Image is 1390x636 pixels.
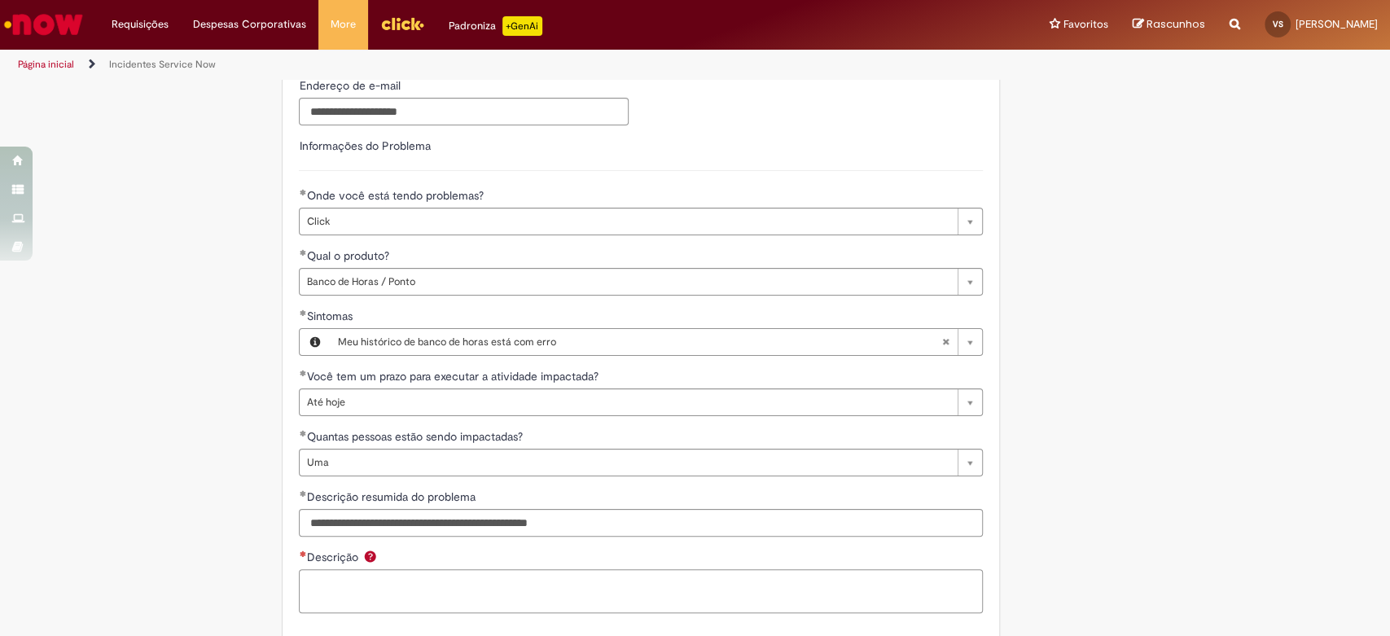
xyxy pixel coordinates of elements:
[112,16,169,33] span: Requisições
[1133,17,1205,33] a: Rascunhos
[361,550,380,563] span: Ajuda para Descrição
[449,16,542,36] div: Padroniza
[12,50,914,80] ul: Trilhas de página
[1273,19,1283,29] span: VS
[1063,16,1108,33] span: Favoritos
[306,389,949,415] span: Até hoje
[502,16,542,36] p: +GenAi
[306,429,525,444] span: Quantas pessoas estão sendo impactadas?
[299,550,306,557] span: Necessários
[299,490,306,497] span: Obrigatório Preenchido
[299,78,403,93] span: Endereço de e-mail
[306,188,486,203] span: Onde você está tendo problemas?
[306,550,361,564] span: Descrição
[299,249,306,256] span: Obrigatório Preenchido
[306,369,601,384] span: Você tem um prazo para executar a atividade impactada?
[299,189,306,195] span: Obrigatório Preenchido
[306,450,949,476] span: Uma
[306,269,949,295] span: Banco de Horas / Ponto
[380,11,424,36] img: click_logo_yellow_360x200.png
[299,98,629,125] input: Endereço de e-mail
[300,329,329,355] button: Sintomas, Visualizar este registro Meu histórico de banco de horas está com erro
[306,248,392,263] span: Qual o produto?
[299,370,306,376] span: Obrigatório Preenchido
[337,329,941,355] span: Meu histórico de banco de horas está com erro
[299,138,430,153] label: Informações do Problema
[933,329,958,355] abbr: Limpar campo Sintomas
[2,8,86,41] img: ServiceNow
[193,16,306,33] span: Despesas Corporativas
[329,329,982,355] a: Meu histórico de banco de horas está com erroLimpar campo Sintomas
[109,58,216,71] a: Incidentes Service Now
[299,309,306,316] span: Obrigatório Preenchido
[299,430,306,436] span: Obrigatório Preenchido
[299,509,983,537] input: Descrição resumida do problema
[306,208,949,235] span: Click
[306,489,478,504] span: Descrição resumida do problema
[1147,16,1205,32] span: Rascunhos
[18,58,74,71] a: Página inicial
[299,569,983,613] textarea: Descrição
[331,16,356,33] span: More
[1296,17,1378,31] span: [PERSON_NAME]
[306,309,355,323] span: Sintomas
